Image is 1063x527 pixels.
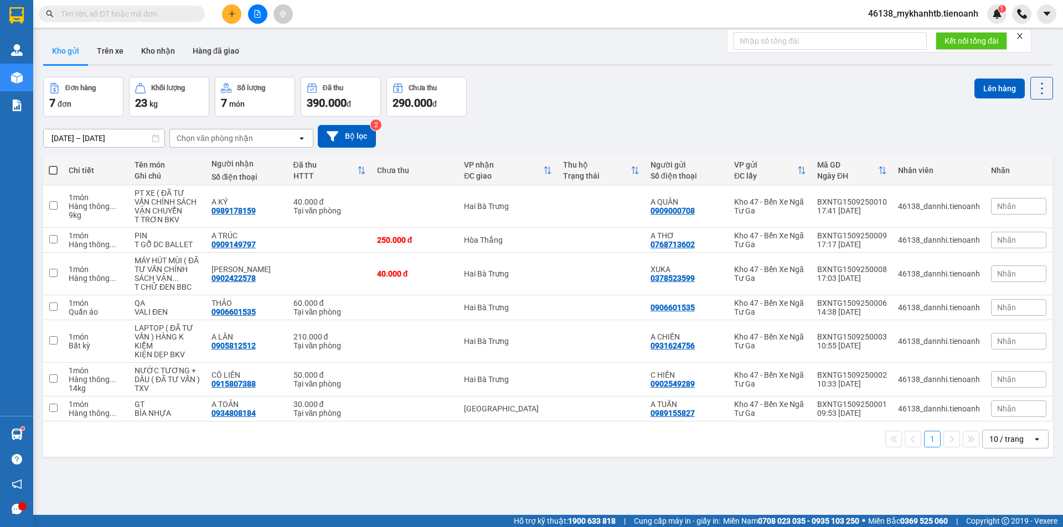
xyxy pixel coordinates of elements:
[997,375,1016,384] span: Nhãn
[135,215,200,224] div: T TRƠN BKV
[558,156,644,185] th: Toggle SortBy
[151,84,185,92] div: Khối lượng
[377,269,453,278] div: 40.000 đ
[464,202,552,211] div: Hai Bà Trưng
[991,166,1046,175] div: Nhãn
[11,44,23,56] img: warehouse-icon
[393,96,432,109] span: 290.000
[279,10,287,18] span: aim
[992,9,1002,19] img: icon-new-feature
[898,337,980,346] div: 46138_dannhi.tienoanh
[293,400,366,409] div: 30.000 đ
[758,516,859,525] strong: 0708 023 035 - 0935 103 250
[149,100,158,108] span: kg
[69,366,123,375] div: 1 món
[377,166,453,175] div: Chưa thu
[12,454,22,465] span: question-circle
[293,379,366,388] div: Tại văn phòng
[370,119,381,131] sup: 2
[211,379,256,388] div: 0915807388
[1037,4,1056,24] button: caret-down
[734,160,797,169] div: VP gửi
[135,283,200,291] div: T CHỮ ĐEN BBC
[1017,9,1027,19] img: phone-icon
[817,409,887,418] div: 09:53 [DATE]
[1016,32,1024,40] span: close
[135,256,200,283] div: MÁY HÚT MÙI ( ĐÃ TƯ VẤN CHÍNH SÁCH VẬN CHUYỂN )
[211,400,282,409] div: A TOẢN
[135,366,200,384] div: NƯỚC TƯƠNG + DẦU ( ĐÃ TƯ VẤN )
[817,197,887,206] div: BXNTG1509250010
[464,269,552,278] div: Hai Bà Trưng
[293,206,366,215] div: Tại văn phòng
[1033,435,1041,443] svg: open
[211,240,256,249] div: 0909149797
[69,307,123,316] div: Quần áo
[135,160,200,169] div: Tên món
[110,202,116,211] span: ...
[211,159,282,168] div: Người nhận
[817,160,878,169] div: Mã GD
[69,409,123,418] div: Hàng thông thường
[110,409,116,418] span: ...
[1000,5,1004,13] span: 1
[228,10,236,18] span: plus
[69,265,123,274] div: 1 món
[46,10,54,18] span: search
[293,171,357,180] div: HTTT
[734,371,806,388] div: Kho 47 - Bến Xe Ngã Tư Ga
[69,240,123,249] div: Hàng thông thường
[817,332,887,341] div: BXNTG1509250003
[69,166,123,175] div: Chi tiết
[88,38,132,64] button: Trên xe
[997,236,1016,244] span: Nhãn
[464,171,543,180] div: ĐC giao
[651,379,695,388] div: 0902549289
[11,429,23,440] img: warehouse-icon
[110,274,116,283] span: ...
[293,341,366,350] div: Tại văn phòng
[729,156,812,185] th: Toggle SortBy
[817,274,887,283] div: 17:03 [DATE]
[69,211,123,220] div: 9 kg
[135,299,200,307] div: QA
[12,504,22,514] span: message
[69,332,123,341] div: 1 món
[651,400,723,409] div: A TUẤN
[936,32,1007,50] button: Kết nối tổng đài
[211,371,282,379] div: CÔ LIÊN
[293,332,366,341] div: 210.000 đ
[997,337,1016,346] span: Nhãn
[868,515,948,527] span: Miền Bắc
[734,231,806,249] div: Kho 47 - Bến Xe Ngã Tư Ga
[464,404,552,413] div: [GEOGRAPHIC_DATA]
[651,409,695,418] div: 0989155827
[135,384,200,393] div: TXV
[997,269,1016,278] span: Nhãn
[274,4,293,24] button: aim
[568,516,616,525] strong: 1900 633 818
[651,371,723,379] div: C HIỀN
[651,240,695,249] div: 0768713602
[634,515,720,527] span: Cung cấp máy in - giấy in:
[11,72,23,84] img: warehouse-icon
[58,100,71,108] span: đơn
[377,236,453,244] div: 250.000 đ
[817,206,887,215] div: 17:41 [DATE]
[734,197,806,215] div: Kho 47 - Bến Xe Ngã Tư Ga
[211,274,256,283] div: 0902422578
[135,189,200,215] div: PT XE ( ĐÃ TƯ VẤN CHÍNH SÁCH VẬN CHUYỂN
[817,240,887,249] div: 17:17 [DATE]
[293,197,366,206] div: 40.000 đ
[862,519,865,523] span: ⚪️
[734,171,797,180] div: ĐC lấy
[69,231,123,240] div: 1 món
[998,5,1006,13] sup: 1
[211,231,282,240] div: A TRÚC
[132,38,184,64] button: Kho nhận
[21,427,24,430] sup: 1
[248,4,267,24] button: file-add
[211,206,256,215] div: 0989178159
[624,515,626,527] span: |
[812,156,892,185] th: Toggle SortBy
